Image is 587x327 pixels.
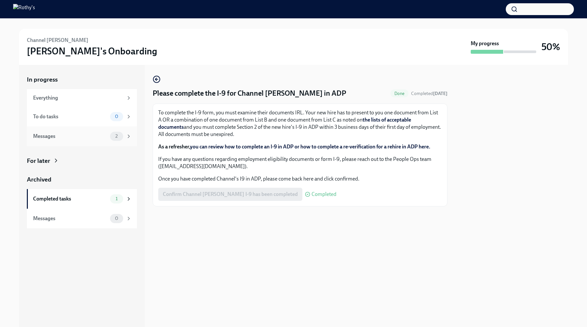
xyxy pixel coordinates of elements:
[158,144,430,150] strong: As a refresher,
[312,192,336,197] span: Completed
[153,88,346,98] h4: Please complete the I-9 for Channel [PERSON_NAME] in ADP
[390,91,408,96] span: Done
[471,40,499,47] strong: My progress
[158,156,442,170] p: If you have any questions regarding employment eligibility documents or form I-9, please reach ou...
[27,189,137,209] a: Completed tasks1
[433,91,447,96] strong: [DATE]
[27,157,137,165] a: For later
[111,134,122,139] span: 2
[27,157,50,165] div: For later
[190,144,430,150] a: you can review how to complete an I-9 in ADP or how to complete a re-verification for a rehire in...
[33,94,123,102] div: Everything
[27,45,157,57] h3: [PERSON_NAME]'s Onboarding
[541,41,560,53] h3: 50%
[33,113,107,120] div: To do tasks
[27,175,137,184] a: Archived
[27,37,88,44] h6: Channel [PERSON_NAME]
[27,107,137,126] a: To do tasks0
[112,196,122,201] span: 1
[158,175,442,183] p: Once you have completed Channel's I9 in ADP, please come back here and click confirmed.
[411,91,447,96] span: Completed
[33,195,107,202] div: Completed tasks
[27,126,137,146] a: Messages2
[33,133,107,140] div: Messages
[158,109,442,138] p: To complete the I-9 form, you must examine their documents IRL. Your new hire has to present to y...
[27,89,137,107] a: Everything
[33,215,107,222] div: Messages
[27,209,137,228] a: Messages0
[13,4,35,14] img: Rothy's
[111,216,122,221] span: 0
[111,114,122,119] span: 0
[27,75,137,84] a: In progress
